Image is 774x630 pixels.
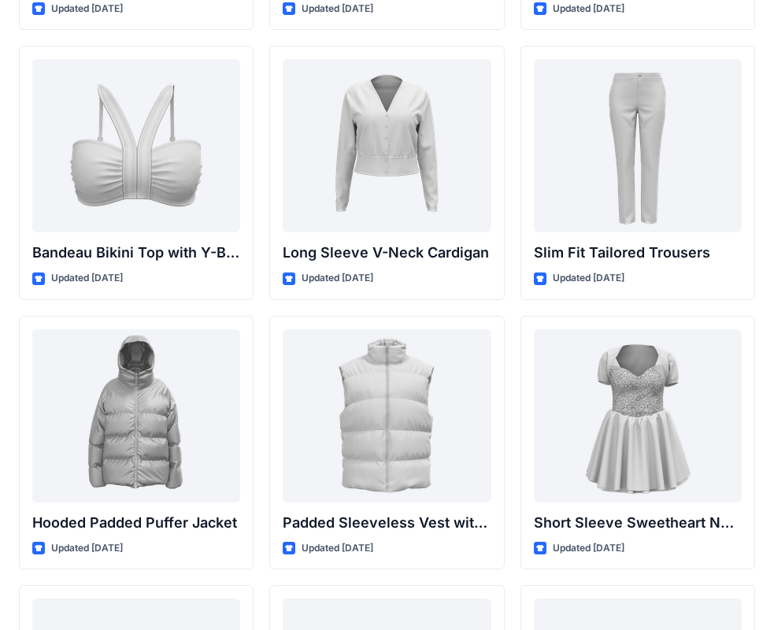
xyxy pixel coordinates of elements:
[32,512,240,534] p: Hooded Padded Puffer Jacket
[534,59,742,232] a: Slim Fit Tailored Trousers
[51,540,123,557] p: Updated [DATE]
[534,242,742,264] p: Slim Fit Tailored Trousers
[534,329,742,502] a: Short Sleeve Sweetheart Neckline Mini Dress with Textured Bodice
[51,1,123,17] p: Updated [DATE]
[534,512,742,534] p: Short Sleeve Sweetheart Neckline Mini Dress with Textured Bodice
[32,59,240,232] a: Bandeau Bikini Top with Y-Back Straps and Stitch Detail
[283,59,491,232] a: Long Sleeve V-Neck Cardigan
[553,270,624,287] p: Updated [DATE]
[553,1,624,17] p: Updated [DATE]
[32,242,240,264] p: Bandeau Bikini Top with Y-Back Straps and Stitch Detail
[302,1,373,17] p: Updated [DATE]
[553,540,624,557] p: Updated [DATE]
[302,270,373,287] p: Updated [DATE]
[302,540,373,557] p: Updated [DATE]
[283,329,491,502] a: Padded Sleeveless Vest with Stand Collar
[283,512,491,534] p: Padded Sleeveless Vest with Stand Collar
[283,242,491,264] p: Long Sleeve V-Neck Cardigan
[32,329,240,502] a: Hooded Padded Puffer Jacket
[51,270,123,287] p: Updated [DATE]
